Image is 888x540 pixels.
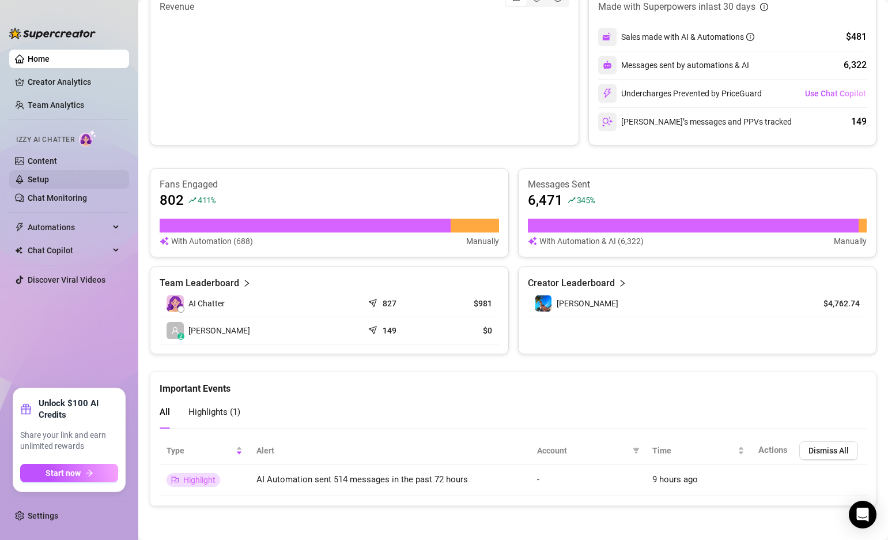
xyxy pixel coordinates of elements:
[188,324,250,337] span: [PERSON_NAME]
[15,246,22,254] img: Chat Copilot
[188,196,197,204] span: rise
[171,476,179,484] span: flag
[368,323,380,335] span: send
[85,469,93,477] span: arrow-right
[20,464,118,482] button: Start nowarrow-right
[183,475,216,485] span: Highlight
[46,468,81,478] span: Start now
[621,31,754,43] div: Sales made with AI & Automations
[188,407,240,417] span: Highlights ( 1 )
[383,298,396,309] article: 827
[160,276,239,290] article: Team Leaderboard
[851,115,867,129] div: 149
[28,54,50,63] a: Home
[645,437,751,465] th: Time
[760,3,768,11] span: info-circle
[630,442,642,459] span: filter
[167,295,184,312] img: izzy-ai-chatter-avatar-DDCN_rTZ.svg
[652,474,698,485] span: 9 hours ago
[807,298,860,309] article: $4,762.74
[28,241,109,260] span: Chat Copilot
[603,61,612,70] img: svg%3e
[557,299,618,308] span: [PERSON_NAME]
[577,194,595,205] span: 345 %
[368,296,380,307] span: send
[598,112,792,131] div: [PERSON_NAME]’s messages and PPVs tracked
[9,28,96,39] img: logo-BBDzfeDw.svg
[799,441,858,460] button: Dismiss All
[188,297,225,310] span: AI Chatter
[618,276,626,290] span: right
[805,89,866,98] span: Use Chat Copilot
[160,372,867,396] div: Important Events
[466,235,499,247] article: Manually
[28,73,120,91] a: Creator Analytics
[16,134,74,145] span: Izzy AI Chatter
[160,437,250,465] th: Type
[250,437,530,465] th: Alert
[39,397,118,421] strong: Unlock $100 AI Credits
[528,276,615,290] article: Creator Leaderboard
[652,444,735,457] span: Time
[537,474,539,485] span: -
[171,235,253,247] article: With Automation (688)
[198,194,216,205] span: 411 %
[537,444,628,457] span: Account
[256,474,468,485] span: AI Automation sent 514 messages in the past 72 hours
[243,276,251,290] span: right
[171,327,179,335] span: user
[846,30,867,44] div: $481
[15,223,24,232] span: thunderbolt
[844,58,867,72] div: 6,322
[160,407,170,417] span: All
[28,193,87,202] a: Chat Monitoring
[568,196,576,204] span: rise
[602,32,613,42] img: svg%3e
[28,156,57,166] a: Content
[177,333,184,340] div: z
[602,88,613,99] img: svg%3e
[438,298,492,309] article: $981
[20,430,118,452] span: Share your link and earn unlimited rewards
[438,325,492,336] article: $0
[528,191,563,209] article: 6,471
[160,178,499,191] article: Fans Engaged
[633,447,640,454] span: filter
[834,235,867,247] article: Manually
[167,444,233,457] span: Type
[808,446,849,455] span: Dismiss All
[28,511,58,520] a: Settings
[602,117,613,127] img: svg%3e
[535,295,551,312] img: Ryan
[20,403,32,415] span: gift
[528,235,537,247] img: svg%3e
[598,84,762,103] div: Undercharges Prevented by PriceGuard
[28,100,84,110] a: Team Analytics
[383,325,396,336] article: 149
[849,501,876,528] div: Open Intercom Messenger
[758,445,788,455] span: Actions
[746,33,754,41] span: info-circle
[28,218,109,237] span: Automations
[160,191,184,209] article: 802
[528,178,867,191] article: Messages Sent
[598,56,749,74] div: Messages sent by automations & AI
[804,84,867,103] button: Use Chat Copilot
[160,235,169,247] img: svg%3e
[539,235,644,247] article: With Automation & AI (6,322)
[28,175,49,184] a: Setup
[28,275,105,284] a: Discover Viral Videos
[79,130,97,147] img: AI Chatter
